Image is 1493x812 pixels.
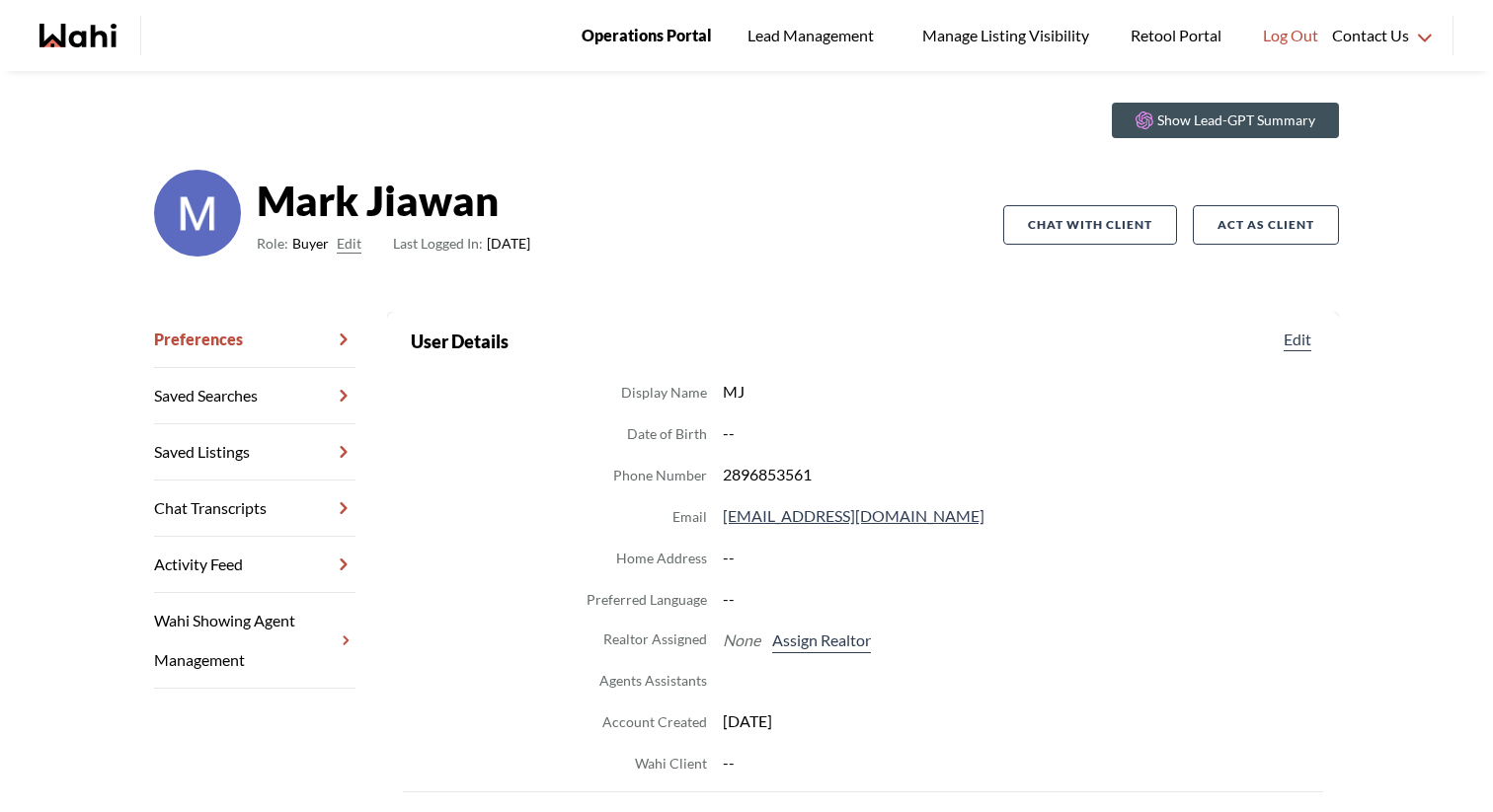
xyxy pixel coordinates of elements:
span: Manage Listing Visibility [916,23,1095,48]
a: Wahi homepage [39,24,117,47]
dd: MJ [723,379,1315,405]
dd: [DATE] [723,708,1315,734]
a: Wahi Showing Agent Management [154,593,355,689]
dt: Display Name [621,381,707,405]
button: Act as Client [1193,205,1339,245]
span: Buyer [292,232,329,256]
dt: Wahi Client [635,752,707,775]
dd: [EMAIL_ADDRESS][DOMAIN_NAME] [723,503,1315,529]
span: Role: [257,232,288,256]
dt: Date of Birth [627,422,707,446]
dd: -- [723,420,1315,446]
img: ACg8ocKlhIHE450N5uIaZZp5C-wdS9w0qtL8YsqEUkpa6wmyHjb6eA=s96-c [154,170,241,257]
dd: -- [723,750,1315,775]
dt: Realtor Assigned [603,627,707,653]
a: Activity Feed [154,537,355,593]
dd: 2896853561 [723,462,1315,487]
a: Preferences [154,312,355,368]
span: [DATE] [393,232,530,256]
button: Show Lead-GPT Summary [1112,103,1339,138]
dd: -- [723,545,1315,570]
p: Show Lead-GPT Summary [1157,111,1315,130]
a: Saved Searches [154,368,355,424]
dd: -- [723,586,1315,612]
span: Lead Management [747,23,881,48]
button: Chat with client [1003,205,1177,245]
span: Retool Portal [1131,23,1227,48]
strong: Mark Jiawan [257,171,530,230]
button: Edit [1280,328,1315,351]
span: Last Logged In: [393,235,483,252]
span: Operations Portal [582,23,712,48]
a: Saved Listings [154,424,355,480]
h2: User Details [411,328,509,355]
span: None [723,627,760,653]
a: Chat Transcripts [154,480,355,537]
dt: Home Address [616,547,707,570]
dt: Account Created [602,710,707,734]
button: Assign Realtor [768,627,875,653]
button: Edit [337,232,361,256]
dt: Email [672,505,707,529]
dt: Phone Number [613,464,707,487]
span: Log Out [1263,23,1318,48]
dt: Agents Assistants [599,669,707,693]
dt: Preferred Language [587,588,707,612]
